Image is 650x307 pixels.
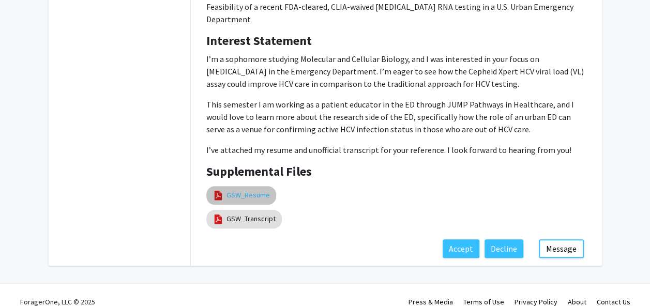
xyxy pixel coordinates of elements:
[213,190,224,201] img: pdf_icon.png
[206,53,586,90] p: I’m a sophomore studying Molecular and Cellular Biology, and I was interested in your focus on [M...
[226,213,276,224] a: GSW_Transcript
[597,297,630,306] a: Contact Us
[8,260,44,299] iframe: Chat
[443,239,479,258] button: Accept
[206,144,586,156] p: I’ve attached my resume and unofficial transcript for your reference. I look forward to hearing f...
[206,33,312,49] b: Interest Statement
[463,297,504,306] a: Terms of Use
[206,1,586,25] p: Feasibility of a recent FDA-cleared, CLIA-waived [MEDICAL_DATA] RNA testing in a U.S. Urban Emerg...
[206,98,586,135] p: This semester I am working as a patient educator in the ED through JUMP Pathways in Healthcare, a...
[539,239,584,258] button: Message
[515,297,557,306] a: Privacy Policy
[226,190,270,201] a: GSW_Resume
[206,164,586,179] h4: Supplemental Files
[213,213,224,225] img: pdf_icon.png
[568,297,586,306] a: About
[485,239,523,258] button: Decline
[409,297,453,306] a: Press & Media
